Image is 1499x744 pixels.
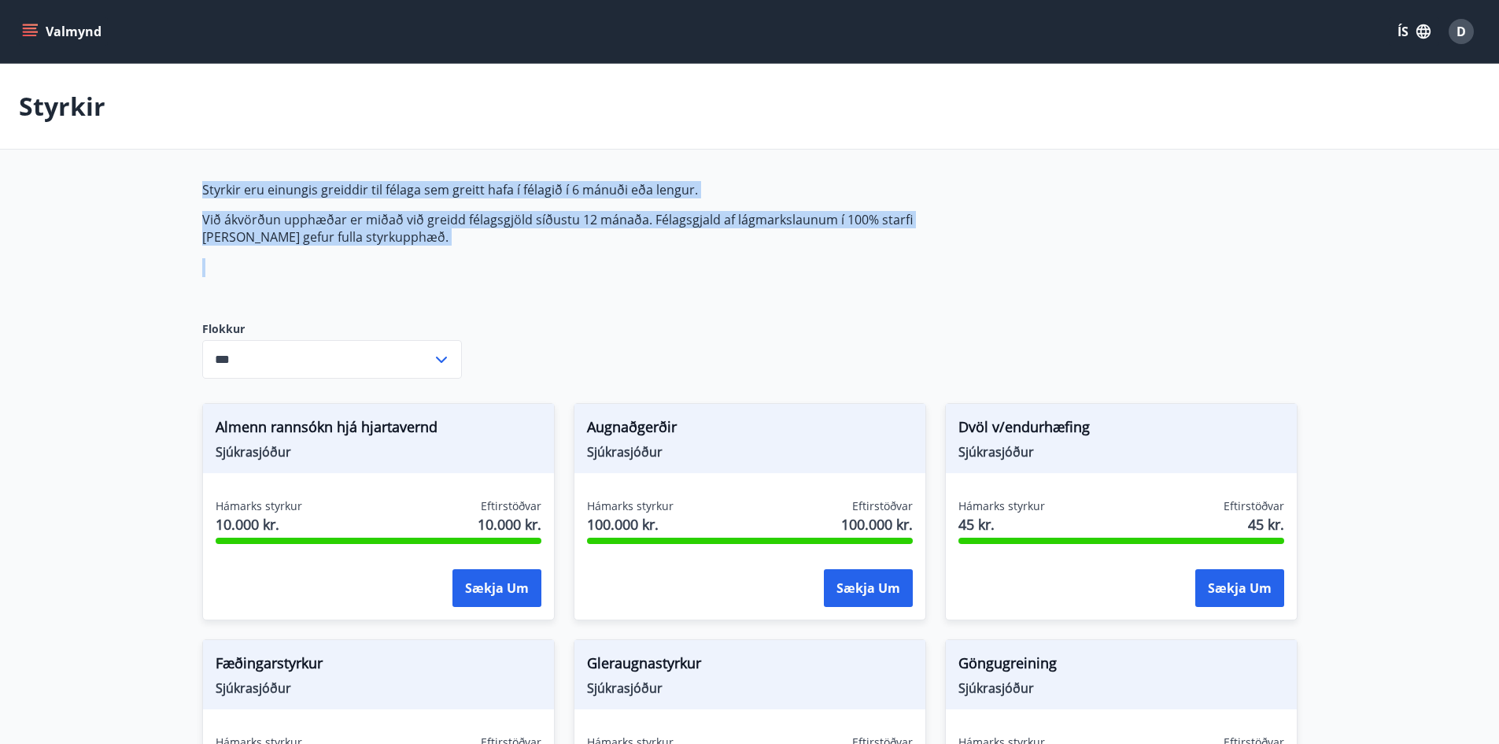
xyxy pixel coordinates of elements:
[216,653,541,679] span: Fæðingarstyrkur
[216,514,302,535] span: 10.000 kr.
[958,498,1045,514] span: Hámarks styrkur
[1248,514,1284,535] span: 45 kr.
[587,498,674,514] span: Hámarks styrkur
[824,569,913,607] button: Sækja um
[852,498,913,514] span: Eftirstöðvar
[587,443,913,461] span: Sjúkrasjóður
[958,416,1284,443] span: Dvöl v/endurhæfing
[958,679,1284,697] span: Sjúkrasjóður
[587,653,913,679] span: Gleraugnastyrkur
[481,498,541,514] span: Eftirstöðvar
[958,443,1284,461] span: Sjúkrasjóður
[19,89,105,124] p: Styrkir
[958,653,1284,679] span: Göngugreining
[1457,23,1466,40] span: D
[1389,17,1439,46] button: ÍS
[587,416,913,443] span: Augnaðgerðir
[202,211,945,246] p: Við ákvörðun upphæðar er miðað við greidd félagsgjöld síðustu 12 mánaða. Félagsgjald af lágmarksl...
[841,514,913,535] span: 100.000 kr.
[216,443,541,461] span: Sjúkrasjóður
[216,416,541,443] span: Almenn rannsókn hjá hjartavernd
[216,498,302,514] span: Hámarks styrkur
[587,514,674,535] span: 100.000 kr.
[202,321,462,337] label: Flokkur
[478,514,541,535] span: 10.000 kr.
[452,569,541,607] button: Sækja um
[958,514,1045,535] span: 45 kr.
[202,181,945,198] p: Styrkir eru einungis greiddir til félaga sem greitt hafa í félagið í 6 mánuði eða lengur.
[19,17,108,46] button: menu
[1442,13,1480,50] button: D
[216,679,541,697] span: Sjúkrasjóður
[1224,498,1284,514] span: Eftirstöðvar
[587,679,913,697] span: Sjúkrasjóður
[1195,569,1284,607] button: Sækja um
